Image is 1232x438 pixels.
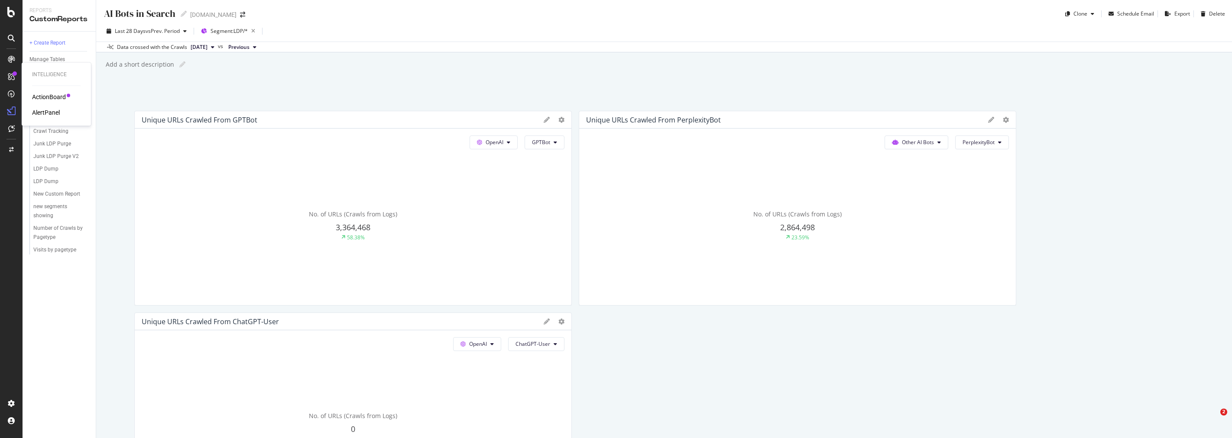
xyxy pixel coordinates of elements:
[29,55,65,64] div: Manage Tables
[33,164,90,174] a: LDP Dump
[963,138,995,146] span: PerplexityBot
[525,135,564,149] button: GPTBot
[791,234,809,241] div: 23.59%
[469,340,487,348] span: OpenAI
[347,234,365,241] div: 58.38%
[1105,7,1154,21] button: Schedule Email
[33,224,90,242] a: Number of Crawls by Pagetype
[33,224,84,242] div: Number of Crawls by Pagetype
[134,111,572,306] div: Unique URLs Crawled from GPTBotOpenAIGPTBotNo. of URLs (Crawls from Logs)3,364,46858.38%
[33,118,84,136] div: Illinois LDP Crawl Tracking
[142,116,257,124] div: Unique URLs Crawled from GPTBot
[225,42,260,52] button: Previous
[1220,409,1227,415] span: 2
[218,42,225,50] span: vs
[309,412,397,420] span: No. of URLs (Crawls from Logs)
[29,39,65,48] div: + Create Report
[486,138,503,146] span: OpenAI
[470,135,518,149] button: OpenAI
[351,424,355,434] span: 0
[228,43,250,51] span: Previous
[1174,10,1190,17] div: Export
[902,138,934,146] span: Other AI Bots
[32,109,60,117] a: AlertPanel
[1203,409,1223,429] iframe: Intercom live chat
[885,135,948,149] button: Other AI Bots
[1062,7,1098,21] button: Clone
[33,118,90,136] a: [US_STATE] LDP Crawl Tracking
[32,93,66,102] a: ActionBoard
[780,222,815,232] span: 2,864,498
[179,61,185,68] i: Edit report name
[103,24,190,38] button: Last 28 DaysvsPrev. Period
[33,152,90,161] a: Junk LDP Purge V2
[32,71,81,78] div: Intelligence
[336,222,370,232] span: 3,364,468
[29,7,89,14] div: Reports
[211,27,248,35] span: Segment: LDP/*
[33,139,71,148] div: Junk LDP Purge
[240,12,245,18] div: arrow-right-arrow-left
[191,43,207,51] span: 2025 Oct. 5th
[115,27,146,35] span: Last 28 Days
[33,202,90,220] a: new segments showing
[579,111,1016,306] div: Unique URLs Crawled from PerplexityBotOther AI BotsPerplexityBotNo. of URLs (Crawls from Logs)2,8...
[29,14,89,24] div: CustomReports
[1073,10,1087,17] div: Clone
[1197,7,1225,21] button: Delete
[29,55,90,64] a: Manage Tables
[33,177,90,186] a: LDP Dump
[33,202,82,220] div: new segments showing
[753,210,842,218] span: No. of URLs (Crawls from Logs)
[515,340,550,348] span: ChatGPT-User
[117,43,187,51] div: Data crossed with the Crawls
[532,138,550,146] span: GPTBot
[198,24,259,38] button: Segment:LDP/*
[29,39,90,48] a: + Create Report
[33,245,90,254] a: Visits by pagetype
[33,190,80,199] div: New Custom Report
[190,10,237,19] div: [DOMAIN_NAME]
[181,11,187,17] i: Edit report name
[508,337,564,351] button: ChatGPT-User
[33,139,90,148] a: Junk LDP Purge
[33,245,76,254] div: Visits by pagetype
[586,116,721,124] div: Unique URLs Crawled from PerplexityBot
[103,7,175,20] div: AI Bots in Search
[142,317,279,326] div: Unique URLs Crawled from ChatGPT-User
[33,164,58,174] div: LDP Dump
[453,337,501,351] button: OpenAI
[309,210,397,218] span: No. of URLs (Crawls from Logs)
[33,152,79,161] div: Junk LDP Purge V2
[187,42,218,52] button: [DATE]
[1209,10,1225,17] div: Delete
[33,177,58,186] div: LDP Dump
[1117,10,1154,17] div: Schedule Email
[955,135,1009,149] button: PerplexityBot
[1161,7,1190,21] button: Export
[105,60,174,69] div: Add a short description
[146,27,180,35] span: vs Prev. Period
[33,190,90,199] a: New Custom Report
